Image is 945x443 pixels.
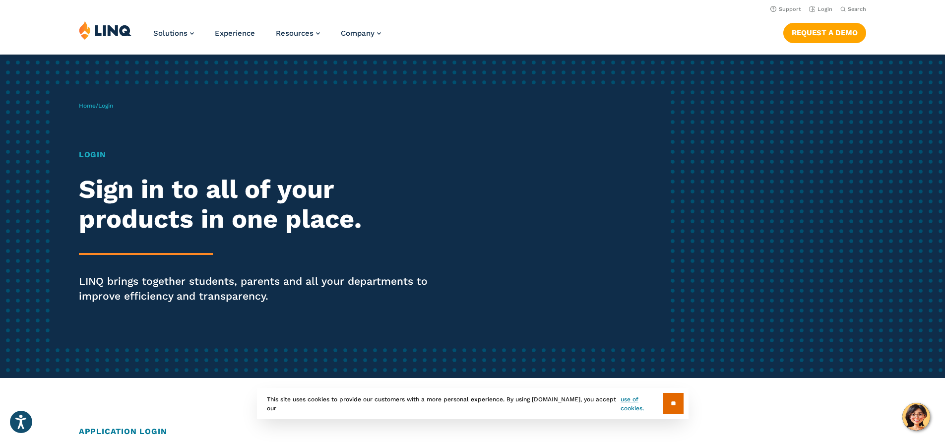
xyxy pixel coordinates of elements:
a: Experience [215,29,255,38]
span: Search [848,6,866,12]
img: LINQ | K‑12 Software [79,21,131,40]
a: Login [809,6,832,12]
a: Request a Demo [783,23,866,43]
div: This site uses cookies to provide our customers with a more personal experience. By using [DOMAIN... [257,388,689,419]
h1: Login [79,149,443,161]
nav: Button Navigation [783,21,866,43]
span: Solutions [153,29,188,38]
nav: Primary Navigation [153,21,381,54]
a: Solutions [153,29,194,38]
a: Resources [276,29,320,38]
span: Resources [276,29,314,38]
span: Company [341,29,375,38]
a: use of cookies. [621,395,663,413]
span: / [79,102,113,109]
button: Hello, have a question? Let’s chat. [902,403,930,431]
a: Company [341,29,381,38]
span: Login [98,102,113,109]
a: Home [79,102,96,109]
h2: Sign in to all of your products in one place. [79,175,443,234]
a: Support [770,6,801,12]
button: Open Search Bar [840,5,866,13]
p: LINQ brings together students, parents and all your departments to improve efficiency and transpa... [79,274,443,304]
